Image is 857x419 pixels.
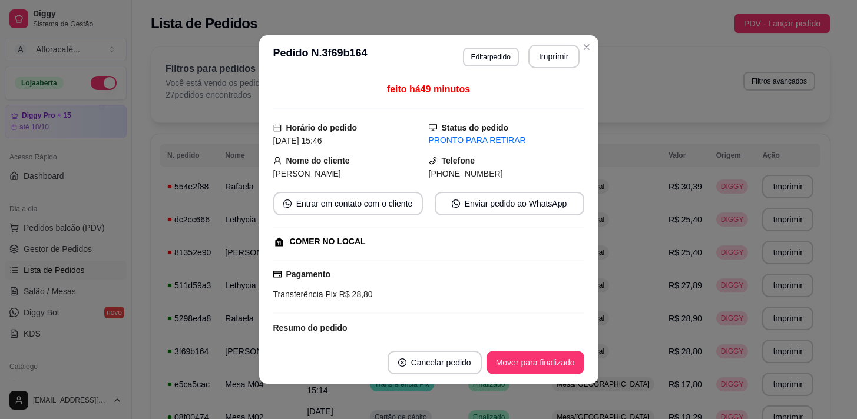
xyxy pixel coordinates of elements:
span: close-circle [398,358,406,367]
strong: Telefone [442,156,475,165]
span: whats-app [283,199,292,208]
button: Mover para finalizado [487,351,584,374]
span: [PERSON_NAME] [273,169,341,178]
span: R$ 28,80 [337,290,373,299]
button: whats-appEntrar em contato com o cliente [273,192,423,215]
strong: Nome do cliente [286,156,350,165]
strong: Status do pedido [442,123,509,132]
button: Imprimir [528,45,580,68]
button: Close [577,38,596,56]
span: whats-app [452,199,460,208]
div: PRONTO PARA RETIRAR [429,134,584,147]
span: Transferência Pix [273,290,337,299]
button: Editarpedido [463,48,519,66]
span: credit-card [273,270,282,278]
strong: Pagamento [286,270,330,279]
strong: Horário do pedido [286,123,358,132]
div: COMER NO LOCAL [290,235,366,248]
span: [DATE] 15:46 [273,136,322,145]
button: whats-appEnviar pedido ao WhatsApp [435,192,584,215]
span: calendar [273,124,282,132]
button: close-circleCancelar pedido [388,351,482,374]
span: phone [429,157,437,165]
strong: Resumo do pedido [273,323,348,332]
span: [PHONE_NUMBER] [429,169,503,178]
span: desktop [429,124,437,132]
h3: Pedido N. 3f69b164 [273,45,368,68]
span: feito há 49 minutos [387,84,470,94]
span: user [273,157,282,165]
